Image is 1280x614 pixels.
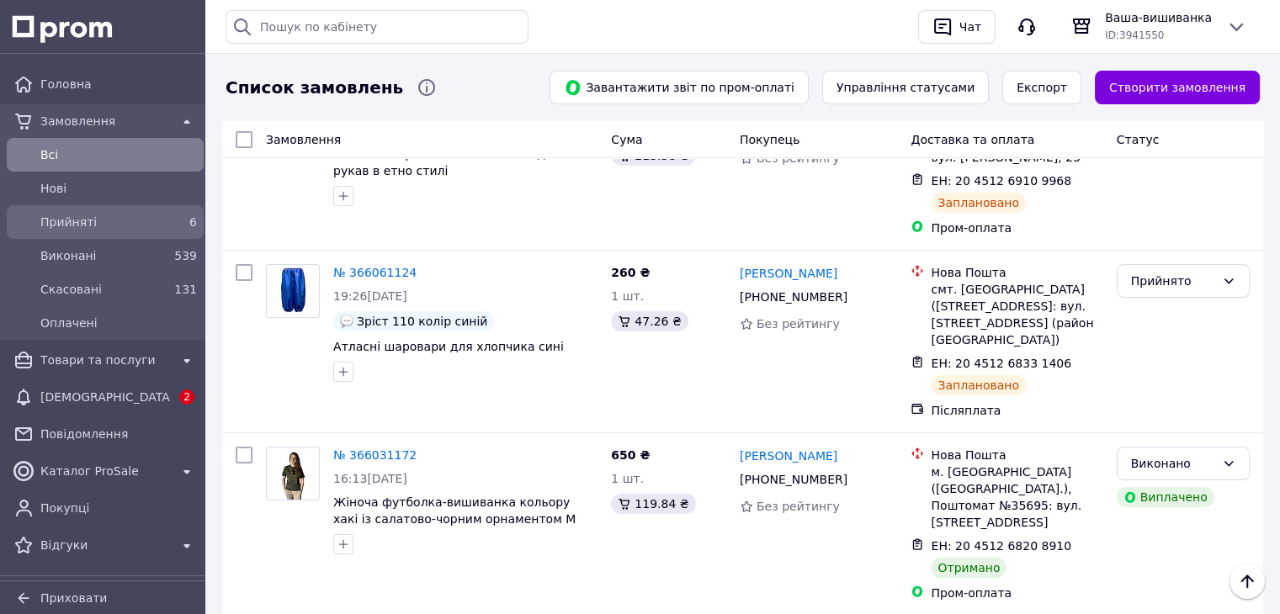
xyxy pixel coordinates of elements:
[333,289,407,303] span: 19:26[DATE]
[174,249,197,262] span: 539
[1117,487,1214,507] div: Виплачено
[611,472,644,485] span: 1 шт.
[931,281,1102,348] div: смт. [GEOGRAPHIC_DATA] ([STREET_ADDRESS]: вул. [STREET_ADDRESS] (район [GEOGRAPHIC_DATA])
[40,315,197,331] span: Оплачені
[611,448,650,462] span: 650 ₴
[40,146,197,163] span: Всi
[1105,29,1164,41] span: ID: 3941550
[333,448,417,462] a: № 366031172
[931,357,1071,370] span: ЕН: 20 4512 6833 1406
[40,113,170,130] span: Замовлення
[931,585,1102,601] div: Пром-оплата
[40,389,170,405] span: [DEMOGRAPHIC_DATA]
[911,133,1034,146] span: Доставка та оплата
[40,591,107,605] span: Приховати
[1002,71,1081,104] button: Експорт
[931,193,1026,213] div: Заплановано
[931,264,1102,281] div: Нова Пошта
[333,340,564,353] a: Атласні шаровари для хлопчика сині
[340,315,353,328] img: :speech_balloon:
[333,472,407,485] span: 16:13[DATE]
[931,174,1071,188] span: ЕН: 20 4512 6910 9968
[740,133,799,146] span: Покупець
[333,266,417,279] a: № 366061124
[1131,454,1215,473] div: Виконано
[266,264,320,318] a: Фото товару
[611,311,688,331] div: 47.26 ₴
[226,76,403,100] span: Список замовлень
[740,265,837,282] a: [PERSON_NAME]
[918,10,996,44] button: Чат
[179,389,194,405] span: 2
[40,76,197,93] span: Головна
[274,447,313,500] img: Фото товару
[266,133,341,146] span: Замовлення
[757,317,840,331] span: Без рейтингу
[757,500,840,513] span: Без рейтингу
[611,266,650,279] span: 260 ₴
[611,133,642,146] span: Cума
[931,447,1102,463] div: Нова Пошта
[931,539,1071,553] span: ЕН: 20 4512 6820 8910
[40,500,197,516] span: Покупці
[931,220,1102,236] div: Пром-оплата
[1095,71,1260,104] a: Створити замовлення
[174,283,197,296] span: 131
[931,558,1006,578] div: Отримано
[226,10,528,44] input: Пошук по кабінету
[611,494,695,514] div: 119.84 ₴
[266,447,320,500] a: Фото товару
[1105,9,1213,26] span: Ваша-вишиванка
[40,537,170,553] span: Відгуки
[931,463,1102,531] div: м. [GEOGRAPHIC_DATA] ([GEOGRAPHIC_DATA].), Поштомат №35695: вул. [STREET_ADDRESS]
[333,495,576,526] a: Жіноча футболка-вишиванка кольору хакі із салатово-чорним орнаментом M
[611,289,644,303] span: 1 шт.
[740,447,837,464] a: [PERSON_NAME]
[736,285,851,309] div: [PHONE_NUMBER]
[40,463,170,479] span: Каталог ProSale
[931,375,1026,395] div: Заплановано
[1230,564,1265,599] button: Наверх
[757,151,840,165] span: Без рейтингу
[931,402,1102,419] div: Післяплата
[40,247,163,264] span: Виконані
[40,214,163,230] span: Прийняті
[822,71,989,104] button: Управління статусами
[40,352,170,368] span: Товари та послуги
[40,426,197,442] span: Повідомлення
[40,180,197,197] span: Нові
[550,71,809,104] button: Завантажити звіт по пром-оплаті
[189,215,197,229] span: 6
[274,265,311,317] img: Фото товару
[736,468,851,491] div: [PHONE_NUMBER]
[1131,272,1215,290] div: Прийнято
[357,315,487,328] span: Зріст 110 колір синій
[40,281,163,298] span: Скасовані
[956,14,985,40] div: Чат
[1117,133,1160,146] span: Статус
